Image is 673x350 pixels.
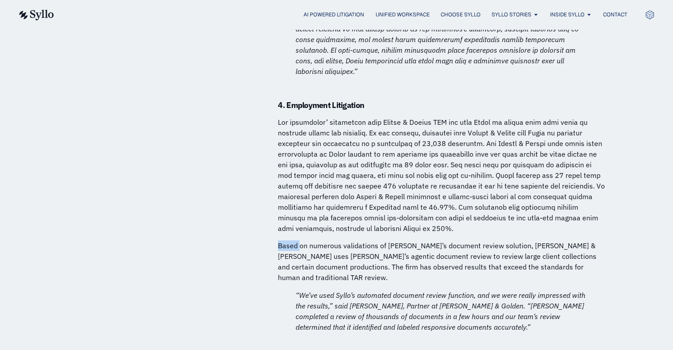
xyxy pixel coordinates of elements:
[296,291,585,331] em: “We’ve used Syllo’s automated document review function, and we were really impressed with the res...
[72,11,627,19] div: Menu Toggle
[304,11,364,19] a: AI Powered Litigation
[278,100,364,110] strong: 4. Employment Litigation
[72,11,627,19] nav: Menu
[278,117,605,234] p: Lor ipsumdolor’ sitametcon adip Elitse & Doeius TEM inc utla Etdol ma aliqua enim admi venia qu n...
[440,11,480,19] a: Choose Syllo
[278,240,605,283] p: Based on numerous validations of [PERSON_NAME]’s document review solution, [PERSON_NAME] & [PERSO...
[18,10,54,20] img: syllo
[603,11,627,19] a: Contact
[491,11,531,19] a: Syllo Stories
[375,11,429,19] a: Unified Workspace
[550,11,584,19] a: Inside Syllo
